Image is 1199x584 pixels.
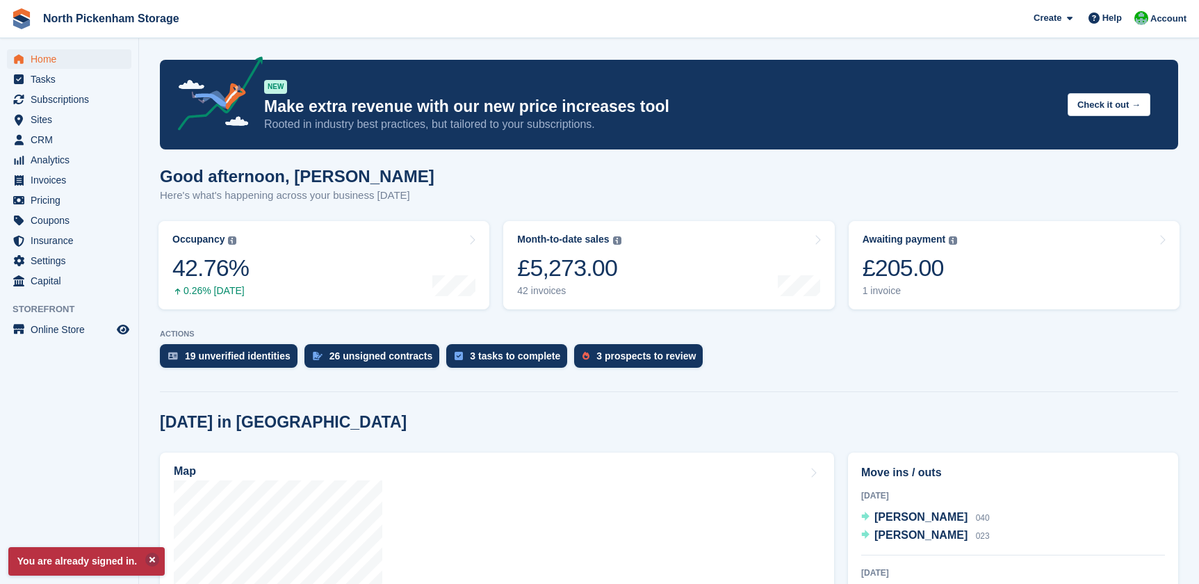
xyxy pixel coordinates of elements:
img: task-75834270c22a3079a89374b754ae025e5fb1db73e45f91037f5363f120a921f8.svg [455,352,463,360]
div: [DATE] [861,489,1165,502]
h2: Move ins / outs [861,464,1165,481]
a: 26 unsigned contracts [304,344,447,375]
p: You are already signed in. [8,547,165,576]
span: [PERSON_NAME] [874,529,968,541]
span: 040 [976,513,990,523]
a: menu [7,90,131,109]
a: menu [7,150,131,170]
div: Month-to-date sales [517,234,609,245]
img: icon-info-grey-7440780725fd019a000dd9b08b2336e03edf1995a4989e88bcd33f0948082b44.svg [613,236,621,245]
span: Create [1034,11,1061,25]
p: ACTIONS [160,330,1178,339]
span: Help [1102,11,1122,25]
button: Check it out → [1068,93,1150,116]
p: Here's what's happening across your business [DATE] [160,188,434,204]
a: Occupancy 42.76% 0.26% [DATE] [158,221,489,309]
a: Awaiting payment £205.00 1 invoice [849,221,1180,309]
a: North Pickenham Storage [38,7,185,30]
span: Settings [31,251,114,270]
a: [PERSON_NAME] 023 [861,527,990,545]
img: icon-info-grey-7440780725fd019a000dd9b08b2336e03edf1995a4989e88bcd33f0948082b44.svg [949,236,957,245]
img: verify_identity-adf6edd0f0f0b5bbfe63781bf79b02c33cf7c696d77639b501bdc392416b5a36.svg [168,352,178,360]
div: NEW [264,80,287,94]
div: £5,273.00 [517,254,621,282]
div: 3 prospects to review [596,350,696,362]
span: Coupons [31,211,114,230]
span: [PERSON_NAME] [874,511,968,523]
img: prospect-51fa495bee0391a8d652442698ab0144808aea92771e9ea1ae160a38d050c398.svg [582,352,589,360]
h1: Good afternoon, [PERSON_NAME] [160,167,434,186]
a: menu [7,70,131,89]
a: menu [7,231,131,250]
a: menu [7,170,131,190]
div: 42.76% [172,254,249,282]
div: 3 tasks to complete [470,350,560,362]
span: Tasks [31,70,114,89]
div: Occupancy [172,234,225,245]
div: [DATE] [861,567,1165,579]
div: 19 unverified identities [185,350,291,362]
div: 1 invoice [863,285,958,297]
a: 19 unverified identities [160,344,304,375]
span: Capital [31,271,114,291]
span: Sites [31,110,114,129]
a: 3 prospects to review [574,344,710,375]
span: Subscriptions [31,90,114,109]
img: Chris Gulliver [1134,11,1148,25]
p: Rooted in industry best practices, but tailored to your subscriptions. [264,117,1057,132]
img: contract_signature_icon-13c848040528278c33f63329250d36e43548de30e8caae1d1a13099fd9432cc5.svg [313,352,323,360]
img: price-adjustments-announcement-icon-8257ccfd72463d97f412b2fc003d46551f7dbcb40ab6d574587a9cd5c0d94... [166,56,263,136]
a: menu [7,211,131,230]
a: [PERSON_NAME] 040 [861,509,990,527]
a: menu [7,271,131,291]
span: Online Store [31,320,114,339]
span: CRM [31,130,114,149]
div: £205.00 [863,254,958,282]
span: Account [1150,12,1186,26]
span: 023 [976,531,990,541]
a: menu [7,251,131,270]
a: Preview store [115,321,131,338]
div: Awaiting payment [863,234,946,245]
h2: [DATE] in [GEOGRAPHIC_DATA] [160,413,407,432]
a: menu [7,49,131,69]
span: Invoices [31,170,114,190]
a: menu [7,130,131,149]
span: Storefront [13,302,138,316]
span: Insurance [31,231,114,250]
a: 3 tasks to complete [446,344,574,375]
a: Month-to-date sales £5,273.00 42 invoices [503,221,834,309]
span: Analytics [31,150,114,170]
span: Home [31,49,114,69]
a: menu [7,190,131,210]
p: Make extra revenue with our new price increases tool [264,97,1057,117]
img: icon-info-grey-7440780725fd019a000dd9b08b2336e03edf1995a4989e88bcd33f0948082b44.svg [228,236,236,245]
div: 0.26% [DATE] [172,285,249,297]
span: Pricing [31,190,114,210]
h2: Map [174,465,196,478]
div: 42 invoices [517,285,621,297]
img: stora-icon-8386f47178a22dfd0bd8f6a31ec36ba5ce8667c1dd55bd0f319d3a0aa187defe.svg [11,8,32,29]
div: 26 unsigned contracts [329,350,433,362]
a: menu [7,110,131,129]
a: menu [7,320,131,339]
